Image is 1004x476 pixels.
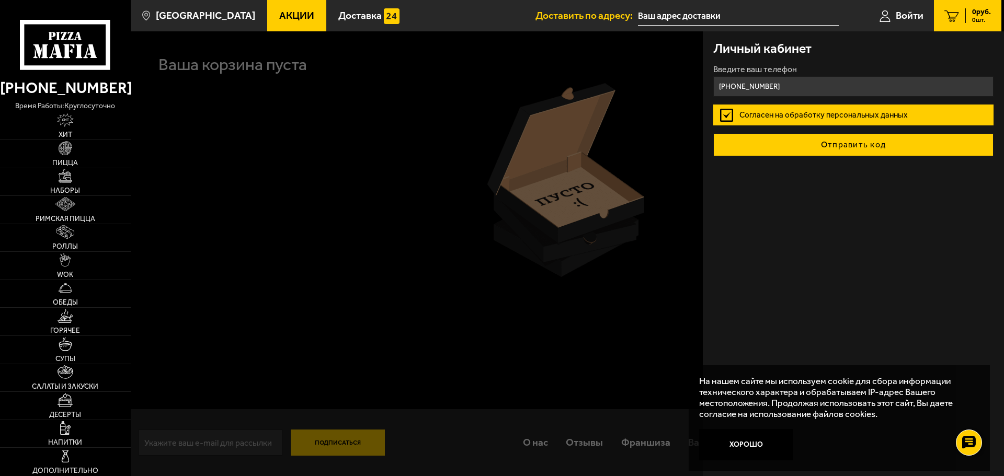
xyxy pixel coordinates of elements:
[59,131,72,138] span: Хит
[50,327,80,334] span: Горячее
[535,10,638,20] span: Доставить по адресу:
[55,355,75,363] span: Супы
[49,411,81,419] span: Десерты
[713,42,812,55] h3: Личный кабинет
[972,17,991,23] span: 0 шт.
[156,10,255,20] span: [GEOGRAPHIC_DATA]
[279,10,314,20] span: Акции
[36,215,95,223] span: Римская пицца
[638,6,839,26] input: Ваш адрес доставки
[699,376,973,419] p: На нашем сайте мы используем cookie для сбора информации технического характера и обрабатываем IP...
[32,383,98,390] span: Салаты и закуски
[52,159,78,167] span: Пицца
[972,8,991,16] span: 0 руб.
[713,105,994,125] label: Согласен на обработку персональных данных
[699,429,793,460] button: Хорошо
[896,10,923,20] span: Войти
[713,65,994,74] label: Введите ваш телефон
[52,243,78,250] span: Роллы
[32,467,98,474] span: Дополнительно
[384,8,400,24] img: 15daf4d41897b9f0e9f617042186c801.svg
[50,187,80,194] span: Наборы
[338,10,382,20] span: Доставка
[48,439,82,446] span: Напитки
[53,299,78,306] span: Обеды
[57,271,73,278] span: WOK
[713,133,994,156] button: Отправить код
